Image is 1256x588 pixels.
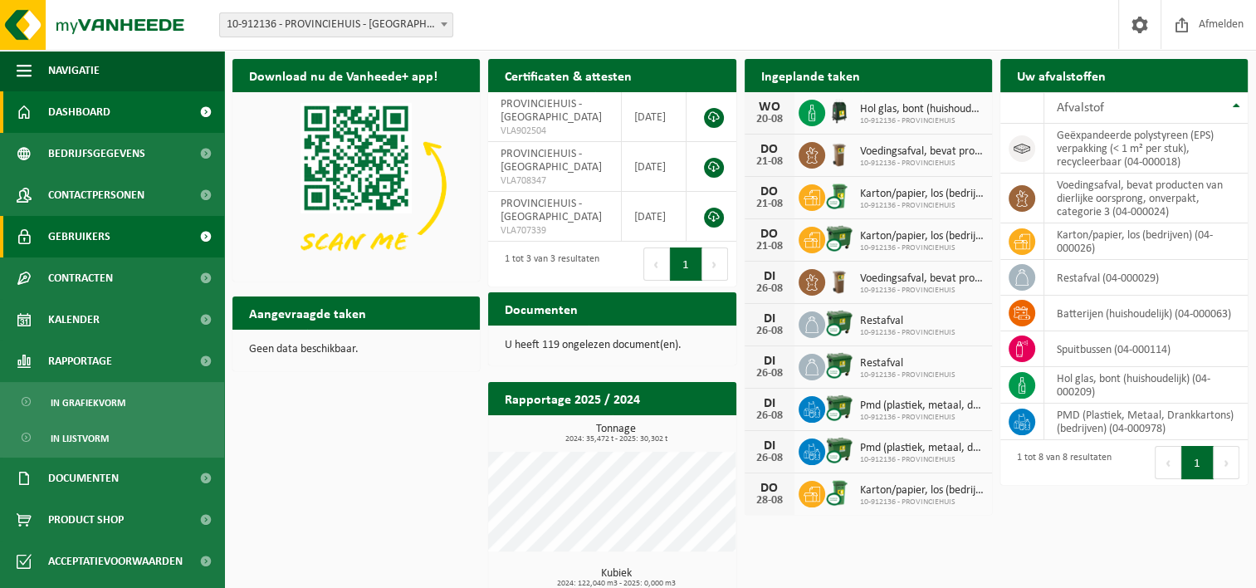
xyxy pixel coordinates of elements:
span: Karton/papier, los (bedrijven) [860,230,984,243]
button: 1 [1181,446,1214,479]
span: Kalender [48,299,100,341]
span: Documenten [48,458,119,499]
div: 1 tot 8 van 8 resultaten [1009,444,1112,481]
span: Bedrijfsgegevens [48,133,145,174]
span: In lijstvorm [51,423,109,454]
td: [DATE] [622,192,687,242]
div: DI [753,270,786,283]
h3: Tonnage [496,424,736,443]
span: Acceptatievoorwaarden [48,541,183,582]
div: DO [753,482,786,495]
a: In grafiekvorm [4,386,220,418]
div: DI [753,439,786,453]
img: WB-1100-CU [825,436,853,464]
td: restafval (04-000029) [1044,260,1248,296]
span: 10-912136 - PROVINCIEHUIS [860,370,955,380]
img: WB-1100-CU [825,351,853,380]
p: Geen data beschikbaar. [249,344,463,355]
td: [DATE] [622,92,687,142]
span: 10-912136 - PROVINCIEHUIS [860,116,984,126]
img: WB-1100-CU [825,394,853,422]
div: DO [753,228,786,241]
span: Voedingsafval, bevat producten van dierlijke oorsprong, onverpakt, categorie 3 [860,145,984,159]
span: Hol glas, bont (huishoudelijk) [860,103,984,116]
span: Navigatie [48,50,100,91]
span: 10-912136 - PROVINCIEHUIS [860,286,984,296]
a: In lijstvorm [4,422,220,453]
span: VLA707339 [501,224,608,238]
span: Pmd (plastiek, metaal, drankkartons) (bedrijven) [860,399,984,413]
img: WB-1100-CU [825,224,853,252]
div: 26-08 [753,283,786,295]
span: Rapportage [48,341,112,382]
span: Contracten [48,257,113,299]
td: PMD (Plastiek, Metaal, Drankkartons) (bedrijven) (04-000978) [1044,404,1248,440]
td: batterijen (huishoudelijk) (04-000063) [1044,296,1248,331]
div: DI [753,397,786,410]
span: 10-912136 - PROVINCIEHUIS [860,243,984,253]
span: VLA708347 [501,174,608,188]
div: 21-08 [753,156,786,168]
td: spuitbussen (04-000114) [1044,331,1248,367]
span: PROVINCIEHUIS - [GEOGRAPHIC_DATA] [501,198,602,223]
div: 26-08 [753,410,786,422]
div: 26-08 [753,368,786,380]
td: karton/papier, los (bedrijven) (04-000026) [1044,223,1248,260]
h2: Rapportage 2025 / 2024 [488,382,657,414]
div: DO [753,143,786,156]
span: PROVINCIEHUIS - [GEOGRAPHIC_DATA] [501,148,602,174]
span: VLA902504 [501,125,608,138]
div: 21-08 [753,241,786,252]
button: 1 [670,247,702,281]
div: WO [753,100,786,114]
button: Previous [643,247,670,281]
span: In grafiekvorm [51,387,125,419]
img: WB-0140-HPE-BN-01 [825,267,853,295]
span: 10-912136 - PROVINCIEHUIS [860,497,984,507]
button: Next [702,247,728,281]
span: 10-912136 - PROVINCIEHUIS - ANTWERPEN [220,13,452,37]
span: Voedingsafval, bevat producten van dierlijke oorsprong, onverpakt, categorie 3 [860,272,984,286]
span: Gebruikers [48,216,110,257]
h3: Kubiek [496,568,736,588]
span: Dashboard [48,91,110,133]
p: U heeft 119 ongelezen document(en). [505,340,719,351]
div: 26-08 [753,326,786,337]
div: 21-08 [753,198,786,210]
img: WB-0240-CU [825,478,853,507]
span: 10-912136 - PROVINCIEHUIS - ANTWERPEN [219,12,453,37]
img: WB-0240-CU [825,182,853,210]
span: 10-912136 - PROVINCIEHUIS [860,328,955,338]
span: Karton/papier, los (bedrijven) [860,188,984,201]
h2: Download nu de Vanheede+ app! [232,59,454,91]
span: Restafval [860,357,955,370]
a: Bekijk rapportage [613,414,735,448]
h2: Uw afvalstoffen [1000,59,1122,91]
span: 10-912136 - PROVINCIEHUIS [860,455,984,465]
span: Afvalstof [1057,101,1104,115]
img: WB-1100-CU [825,309,853,337]
td: [DATE] [622,142,687,192]
span: 10-912136 - PROVINCIEHUIS [860,413,984,423]
h2: Certificaten & attesten [488,59,648,91]
span: Restafval [860,315,955,328]
div: 20-08 [753,114,786,125]
span: 2024: 35,472 t - 2025: 30,302 t [496,435,736,443]
td: hol glas, bont (huishoudelijk) (04-000209) [1044,367,1248,404]
span: 10-912136 - PROVINCIEHUIS [860,159,984,169]
td: voedingsafval, bevat producten van dierlijke oorsprong, onverpakt, categorie 3 (04-000024) [1044,174,1248,223]
img: Download de VHEPlus App [232,92,480,278]
h2: Aangevraagde taken [232,296,383,329]
button: Next [1214,446,1239,479]
img: CR-HR-1C-1000-PES-01 [825,97,853,125]
div: 28-08 [753,495,786,507]
img: WB-0140-HPE-BN-01 [825,140,853,168]
span: Product Shop [48,499,124,541]
span: Contactpersonen [48,174,144,216]
div: 26-08 [753,453,786,464]
span: 2024: 122,040 m3 - 2025: 0,000 m3 [496,580,736,588]
button: Previous [1155,446,1181,479]
span: Karton/papier, los (bedrijven) [860,484,984,497]
span: PROVINCIEHUIS - [GEOGRAPHIC_DATA] [501,98,602,124]
div: DO [753,185,786,198]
